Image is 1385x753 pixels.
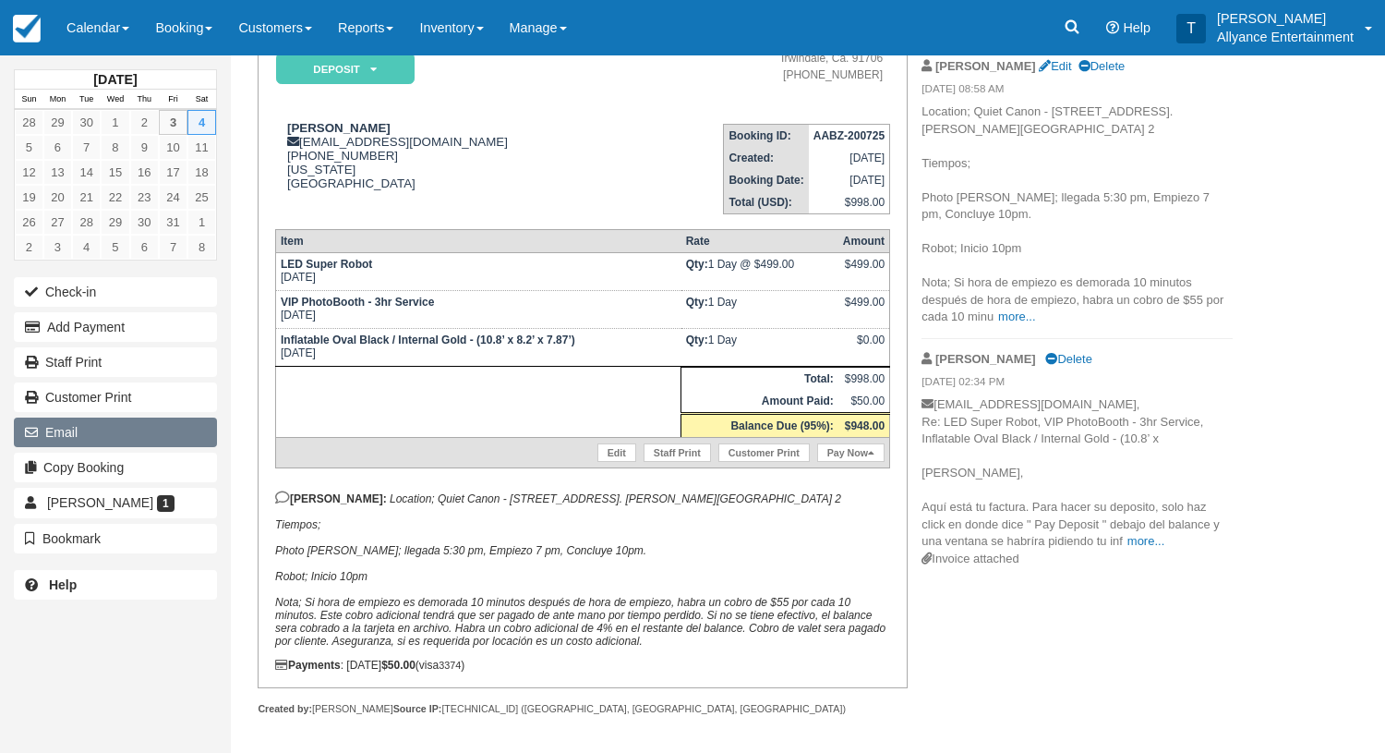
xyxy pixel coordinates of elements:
[838,229,890,252] th: Amount
[275,659,341,672] strong: Payments
[43,90,72,110] th: Mon
[14,524,217,553] button: Bookmark
[258,703,312,714] strong: Created by:
[72,210,101,235] a: 28
[187,160,216,185] a: 18
[276,53,415,85] em: Deposit
[724,191,809,214] th: Total (USD):
[287,121,391,135] strong: [PERSON_NAME]
[187,90,216,110] th: Sat
[101,135,129,160] a: 8
[13,15,41,43] img: checkfront-main-nav-mini-logo.png
[275,252,680,290] td: [DATE]
[72,185,101,210] a: 21
[935,352,1036,366] strong: [PERSON_NAME]
[187,135,216,160] a: 11
[187,110,216,135] a: 4
[686,296,708,309] strong: Qty
[72,135,101,160] a: 7
[157,495,175,512] span: 1
[843,258,885,285] div: $499.00
[14,383,217,412] a: Customer Print
[724,124,809,147] th: Booking ID:
[130,110,159,135] a: 2
[275,290,680,328] td: [DATE]
[281,258,372,271] strong: LED Super Robot
[130,235,159,260] a: 6
[935,59,1036,73] strong: [PERSON_NAME]
[14,488,217,517] a: [PERSON_NAME] 1
[275,328,680,366] td: [DATE]
[43,185,72,210] a: 20
[14,453,217,482] button: Copy Booking
[101,210,129,235] a: 29
[275,52,408,86] a: Deposit
[15,210,43,235] a: 26
[681,328,838,366] td: 1 Day
[14,418,217,447] button: Email
[275,492,387,505] strong: [PERSON_NAME]:
[686,258,708,271] strong: Qty
[101,110,129,135] a: 1
[393,703,442,714] strong: Source IP:
[1127,534,1164,548] a: more...
[1039,59,1071,73] a: Edit
[921,103,1233,326] p: Location; Quiet Canon - [STREET_ADDRESS]. [PERSON_NAME][GEOGRAPHIC_DATA] 2 Tiempos; Photo [PERSON...
[130,210,159,235] a: 30
[14,312,217,342] button: Add Payment
[681,252,838,290] td: 1 Day @ $499.00
[275,121,633,190] div: [EMAIL_ADDRESS][DOMAIN_NAME] [PHONE_NUMBER] [US_STATE] [GEOGRAPHIC_DATA]
[809,147,890,169] td: [DATE]
[43,235,72,260] a: 3
[159,135,187,160] a: 10
[187,210,216,235] a: 1
[15,110,43,135] a: 28
[681,413,838,437] th: Balance Due (95%):
[159,90,187,110] th: Fri
[681,229,838,252] th: Rate
[281,296,434,309] strong: VIP PhotoBooth - 3hr Service
[101,185,129,210] a: 22
[43,135,72,160] a: 6
[681,390,838,414] th: Amount Paid:
[921,374,1233,395] em: [DATE] 02:34 PM
[1106,21,1119,34] i: Help
[843,334,885,361] div: $0.00
[1176,14,1206,43] div: T
[159,160,187,185] a: 17
[101,160,129,185] a: 15
[187,235,216,260] a: 8
[845,419,885,432] strong: $948.00
[1078,59,1125,73] a: Delete
[14,570,217,600] a: Help
[15,235,43,260] a: 2
[72,160,101,185] a: 14
[47,495,153,510] span: [PERSON_NAME]
[43,110,72,135] a: 29
[809,169,890,191] td: [DATE]
[281,334,575,346] strong: Inflatable Oval Black / Internal Gold - (10.8’ x 8.2’ x 7.87’)
[15,160,43,185] a: 12
[724,169,809,191] th: Booking Date:
[1217,9,1354,28] p: [PERSON_NAME]
[15,185,43,210] a: 19
[159,210,187,235] a: 31
[998,310,1035,323] a: more...
[1123,20,1150,35] span: Help
[101,235,129,260] a: 5
[921,551,1233,568] div: Invoice attached
[49,577,77,592] b: Help
[275,659,890,672] div: : [DATE] (visa )
[187,185,216,210] a: 25
[813,129,885,142] strong: AABZ-200725
[681,367,838,390] th: Total:
[817,443,885,462] a: Pay Now
[72,90,101,110] th: Tue
[921,396,1233,551] p: [EMAIL_ADDRESS][DOMAIN_NAME], Re: LED Super Robot, VIP PhotoBooth - 3hr Service, Inflatable Oval ...
[15,135,43,160] a: 5
[718,443,810,462] a: Customer Print
[159,185,187,210] a: 24
[43,160,72,185] a: 13
[644,443,711,462] a: Staff Print
[641,35,883,82] address: [STREET_ADDRESS] Irwindale, Ca. 91706 [PHONE_NUMBER]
